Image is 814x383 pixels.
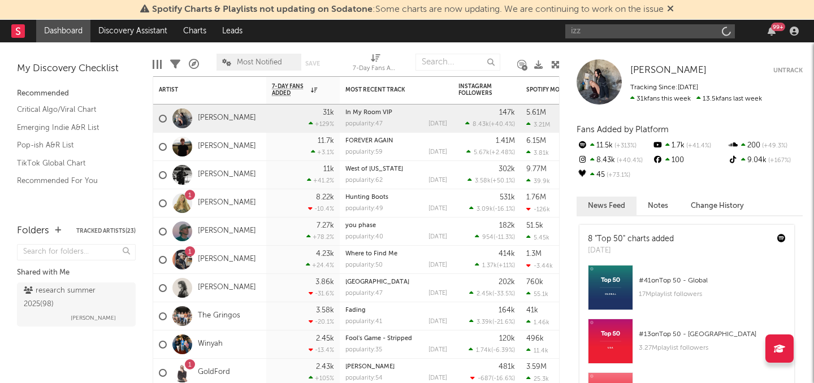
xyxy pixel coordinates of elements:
[667,5,674,14] span: Dismiss
[465,120,515,128] div: ( )
[71,311,116,325] span: [PERSON_NAME]
[526,319,549,326] div: 1.46k
[639,274,786,288] div: # 41 on Top 50 - Global
[526,290,548,298] div: 55.1k
[526,166,547,173] div: 9.77M
[306,233,334,241] div: +78.2 %
[577,168,652,182] div: 45
[90,20,175,42] a: Discovery Assistant
[428,319,447,325] div: [DATE]
[526,194,546,201] div: 1.76M
[311,149,334,156] div: +3.1 %
[345,110,392,116] a: In My Room VIP
[499,335,515,342] div: 120k
[526,222,543,229] div: 51.5k
[345,364,395,370] a: [PERSON_NAME]
[428,262,447,268] div: [DATE]
[526,250,542,258] div: 1.3M
[345,319,382,325] div: popularity: 41
[526,177,550,185] div: 39.9k
[526,375,549,382] div: 25.3k
[345,279,447,285] div: New House
[526,234,549,241] div: 5.45k
[309,318,334,325] div: -20.1 %
[345,262,383,268] div: popularity: 50
[526,278,543,286] div: 760k
[198,255,256,264] a: [PERSON_NAME]
[630,95,762,102] span: 13.5k fans last week
[477,206,493,212] span: 3.09k
[499,307,515,314] div: 164k
[309,375,334,382] div: +105 %
[491,150,513,156] span: +2.48 %
[637,197,679,215] button: Notes
[478,376,492,382] span: -687
[189,48,199,81] div: A&R Pipeline
[345,166,403,172] a: West of [US_STATE]
[499,222,515,229] div: 182k
[469,290,515,297] div: ( )
[17,121,124,134] a: Emerging Indie A&R List
[345,166,447,172] div: West of Ohio
[470,375,515,382] div: ( )
[153,48,162,81] div: Edit Columns
[475,178,491,184] span: 3.58k
[773,65,803,76] button: Untrack
[496,137,515,145] div: 1.41M
[345,138,393,144] a: FOREVER AGAIN
[309,120,334,128] div: +129 %
[477,319,492,325] span: 3.39k
[345,307,447,314] div: Fading
[685,143,711,149] span: +41.4 %
[495,234,513,241] span: -11.3 %
[469,318,515,325] div: ( )
[526,206,550,213] div: -126k
[526,363,547,371] div: 3.59M
[36,20,90,42] a: Dashboard
[428,177,447,184] div: [DATE]
[630,84,698,91] span: Tracking Since: [DATE]
[499,250,515,258] div: 414k
[345,336,447,342] div: Fool's Game - Stripped
[652,153,727,168] div: 100
[494,291,513,297] span: -33.5 %
[630,65,707,76] a: [PERSON_NAME]
[428,121,447,127] div: [DATE]
[630,66,707,75] span: [PERSON_NAME]
[308,205,334,212] div: -10.4 %
[526,121,550,128] div: 3.21M
[345,251,397,257] a: Where to Find Me
[526,86,611,93] div: Spotify Monthly Listeners
[17,139,124,151] a: Pop-ish A&R List
[198,227,256,236] a: [PERSON_NAME]
[579,265,794,319] a: #41onTop 50 - Global17Mplaylist followers
[428,290,447,297] div: [DATE]
[353,62,398,76] div: 7-Day Fans Added (7-Day Fans Added)
[17,175,124,187] a: Recommended For You
[469,205,515,212] div: ( )
[175,20,214,42] a: Charts
[198,142,256,151] a: [PERSON_NAME]
[474,150,490,156] span: 5.67k
[579,319,794,372] a: #13onTop 50 - [GEOGRAPHIC_DATA]3.27Mplaylist followers
[316,363,334,371] div: 2.43k
[469,346,515,354] div: ( )
[679,197,755,215] button: Change History
[345,138,447,144] div: FOREVER AGAIN
[309,290,334,297] div: -31.6 %
[316,307,334,314] div: 3.58k
[17,282,136,327] a: research summer 2025(98)[PERSON_NAME]
[17,244,136,260] input: Search for folders...
[345,223,376,229] a: you phase
[24,284,126,311] div: research summer 2025 ( 98 )
[493,376,513,382] span: -16.6 %
[467,177,515,184] div: ( )
[17,224,49,238] div: Folders
[345,177,383,184] div: popularity: 62
[345,206,383,212] div: popularity: 49
[323,166,334,173] div: 11k
[526,137,546,145] div: 6.15M
[499,263,513,269] span: +11 %
[500,194,515,201] div: 531k
[639,341,786,355] div: 3.27M playlist followers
